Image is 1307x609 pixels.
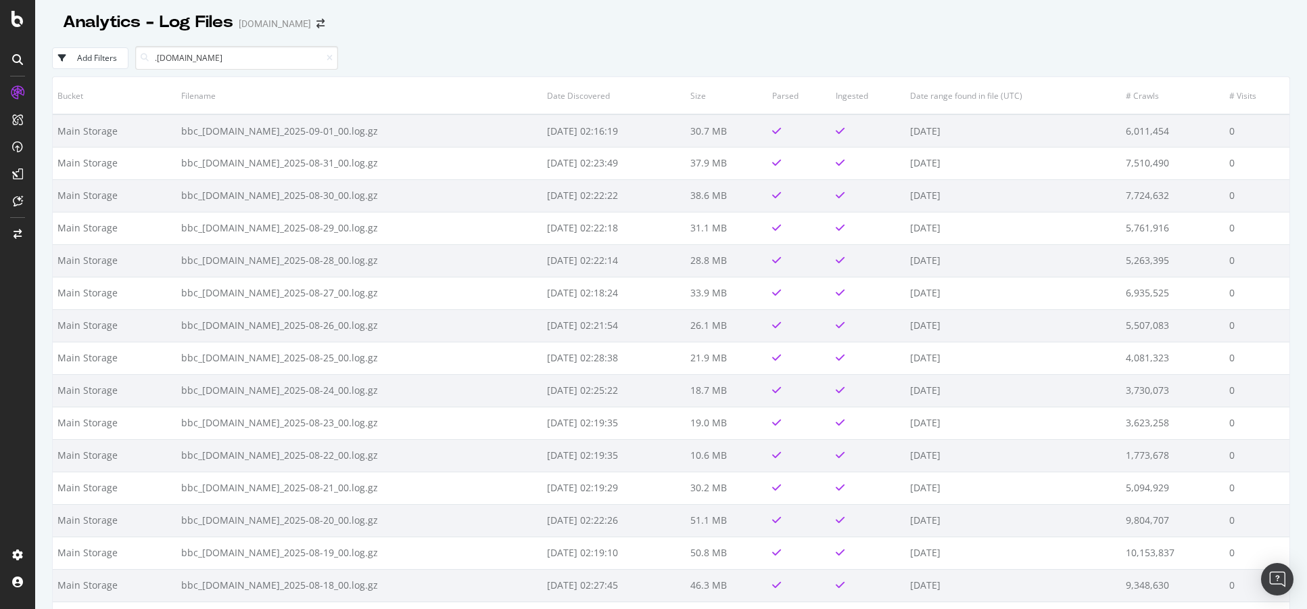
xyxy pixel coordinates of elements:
[686,179,767,212] td: 38.6 MB
[1225,537,1289,569] td: 0
[176,472,543,504] td: bbc_[DOMAIN_NAME]_2025-08-21_00.log.gz
[686,147,767,179] td: 37.9 MB
[63,11,233,34] div: Analytics - Log Files
[53,439,176,472] td: Main Storage
[1225,114,1289,147] td: 0
[1121,212,1225,244] td: 5,761,916
[53,114,176,147] td: Main Storage
[239,17,311,30] div: [DOMAIN_NAME]
[905,569,1122,602] td: [DATE]
[542,77,685,114] th: Date Discovered
[905,277,1122,309] td: [DATE]
[1225,439,1289,472] td: 0
[1121,179,1225,212] td: 7,724,632
[53,147,176,179] td: Main Storage
[176,504,543,537] td: bbc_[DOMAIN_NAME]_2025-08-20_00.log.gz
[542,277,685,309] td: [DATE] 02:18:24
[316,19,325,28] div: arrow-right-arrow-left
[905,342,1122,374] td: [DATE]
[905,147,1122,179] td: [DATE]
[53,407,176,439] td: Main Storage
[53,277,176,309] td: Main Storage
[542,179,685,212] td: [DATE] 02:22:22
[905,244,1122,277] td: [DATE]
[542,472,685,504] td: [DATE] 02:19:29
[542,504,685,537] td: [DATE] 02:22:26
[686,114,767,147] td: 30.7 MB
[686,407,767,439] td: 19.0 MB
[542,114,685,147] td: [DATE] 02:16:19
[1225,504,1289,537] td: 0
[53,504,176,537] td: Main Storage
[905,439,1122,472] td: [DATE]
[542,537,685,569] td: [DATE] 02:19:10
[1225,569,1289,602] td: 0
[686,569,767,602] td: 46.3 MB
[53,537,176,569] td: Main Storage
[1225,77,1289,114] th: # Visits
[1121,147,1225,179] td: 7,510,490
[176,407,543,439] td: bbc_[DOMAIN_NAME]_2025-08-23_00.log.gz
[905,407,1122,439] td: [DATE]
[1121,77,1225,114] th: # Crawls
[77,52,117,64] div: Add Filters
[53,179,176,212] td: Main Storage
[1121,569,1225,602] td: 9,348,630
[53,212,176,244] td: Main Storage
[542,212,685,244] td: [DATE] 02:22:18
[686,277,767,309] td: 33.9 MB
[686,472,767,504] td: 30.2 MB
[1121,114,1225,147] td: 6,011,454
[1261,563,1293,595] div: Open Intercom Messenger
[686,537,767,569] td: 50.8 MB
[135,46,338,70] input: Search
[1225,309,1289,342] td: 0
[542,374,685,407] td: [DATE] 02:25:22
[905,212,1122,244] td: [DATE]
[53,77,176,114] th: Bucket
[53,309,176,342] td: Main Storage
[176,147,543,179] td: bbc_[DOMAIN_NAME]_2025-08-31_00.log.gz
[542,342,685,374] td: [DATE] 02:28:38
[686,439,767,472] td: 10.6 MB
[905,374,1122,407] td: [DATE]
[1121,504,1225,537] td: 9,804,707
[1225,374,1289,407] td: 0
[176,277,543,309] td: bbc_[DOMAIN_NAME]_2025-08-27_00.log.gz
[1121,537,1225,569] td: 10,153,837
[176,439,543,472] td: bbc_[DOMAIN_NAME]_2025-08-22_00.log.gz
[176,179,543,212] td: bbc_[DOMAIN_NAME]_2025-08-30_00.log.gz
[176,374,543,407] td: bbc_[DOMAIN_NAME]_2025-08-24_00.log.gz
[767,77,831,114] th: Parsed
[686,504,767,537] td: 51.1 MB
[1121,472,1225,504] td: 5,094,929
[176,77,543,114] th: Filename
[905,179,1122,212] td: [DATE]
[53,342,176,374] td: Main Storage
[542,569,685,602] td: [DATE] 02:27:45
[176,537,543,569] td: bbc_[DOMAIN_NAME]_2025-08-19_00.log.gz
[1121,342,1225,374] td: 4,081,323
[53,569,176,602] td: Main Storage
[542,309,685,342] td: [DATE] 02:21:54
[1121,277,1225,309] td: 6,935,525
[1225,179,1289,212] td: 0
[1225,342,1289,374] td: 0
[1225,244,1289,277] td: 0
[1225,147,1289,179] td: 0
[831,77,905,114] th: Ingested
[905,114,1122,147] td: [DATE]
[1121,439,1225,472] td: 1,773,678
[1225,407,1289,439] td: 0
[176,569,543,602] td: bbc_[DOMAIN_NAME]_2025-08-18_00.log.gz
[1225,212,1289,244] td: 0
[176,244,543,277] td: bbc_[DOMAIN_NAME]_2025-08-28_00.log.gz
[176,114,543,147] td: bbc_[DOMAIN_NAME]_2025-09-01_00.log.gz
[905,537,1122,569] td: [DATE]
[905,77,1122,114] th: Date range found in file (UTC)
[686,77,767,114] th: Size
[1121,374,1225,407] td: 3,730,073
[52,47,128,69] button: Add Filters
[686,309,767,342] td: 26.1 MB
[542,439,685,472] td: [DATE] 02:19:35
